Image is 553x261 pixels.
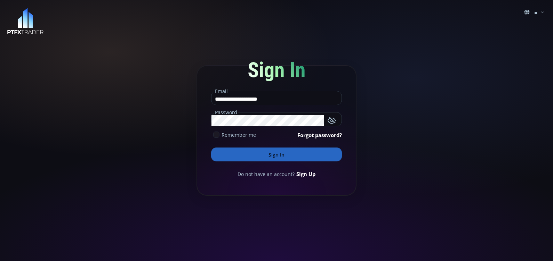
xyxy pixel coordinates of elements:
a: Sign Up [296,170,315,178]
a: Forgot password? [297,131,342,139]
span: Sign In [248,58,306,82]
button: Sign In [211,148,342,161]
span: Remember me [222,131,256,138]
img: LOGO [7,8,44,35]
div: Do not have an account? [211,170,342,178]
